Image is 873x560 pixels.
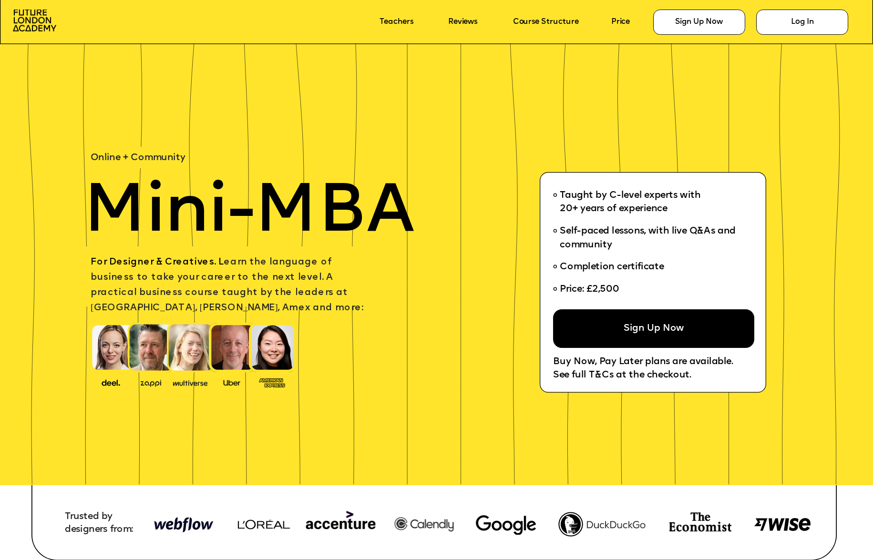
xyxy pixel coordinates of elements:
[560,285,620,294] span: Price: £2,500
[91,153,185,163] span: Online + Community
[553,371,691,380] span: See full T&Cs at the checkout.
[83,180,414,248] span: Mini-MBA
[448,18,477,26] a: Reviews
[94,377,128,387] img: image-388f4489-9820-4c53-9b08-f7df0b8d4ae2.png
[134,377,168,387] img: image-b2f1584c-cbf7-4a77-bbe0-f56ae6ee31f2.png
[91,257,224,267] span: For Designer & Creatives. L
[553,357,733,367] span: Buy Now, Pay Later plans are available.
[560,262,664,272] span: Completion certificate
[560,191,701,214] span: Taught by C-level experts with 20+ years of experience
[223,504,459,545] img: image-948b81d4-ecfd-4a21-a3e0-8573ccdefa42.png
[170,377,211,387] img: image-b7d05013-d886-4065-8d38-3eca2af40620.png
[669,512,732,532] img: image-74e81e4e-c3ca-4fbf-b275-59ce4ac8e97d.png
[611,18,630,26] a: Price
[148,505,218,545] img: image-948b81d4-ecfd-4a21-a3e0-8573ccdefa42.png
[558,512,645,537] img: image-fef0788b-2262-40a7-a71a-936c95dc9fdc.png
[91,257,363,313] span: earn the language of business to take your career to the next level. A practical business course ...
[13,10,56,31] img: image-aac980e9-41de-4c2d-a048-f29dd30a0068.png
[560,226,739,249] span: Self-paced lessons, with live Q&As and community
[380,18,414,26] a: Teachers
[476,515,536,535] img: image-780dffe3-2af1-445f-9bcc-6343d0dbf7fb.webp
[65,512,133,534] span: Trusted by designers from:
[255,376,289,388] img: image-93eab660-639c-4de6-957c-4ae039a0235a.png
[215,377,249,387] img: image-99cff0b2-a396-4aab-8550-cf4071da2cb9.png
[513,18,579,26] a: Course Structure
[754,518,811,531] img: image-8d571a77-038a-4425-b27a-5310df5a295c.png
